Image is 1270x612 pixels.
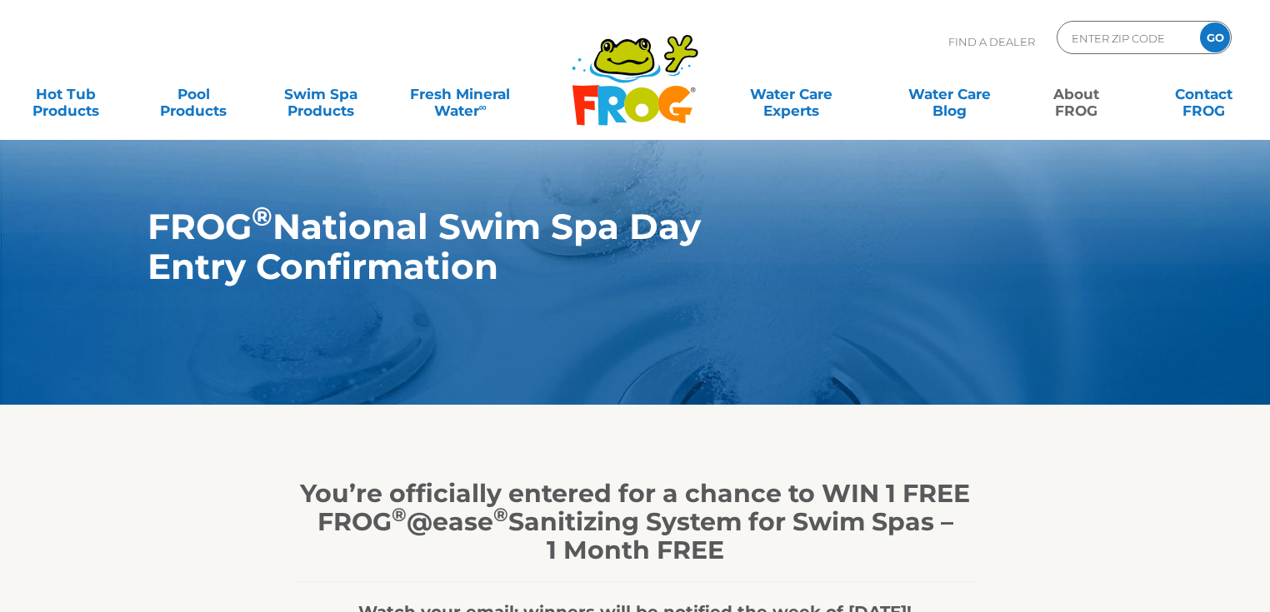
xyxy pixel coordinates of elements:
[948,21,1035,62] p: Find A Dealer
[900,77,999,111] a: Water CareBlog
[144,77,243,111] a: PoolProducts
[293,480,977,565] h1: You’re officially entered for a chance to WIN 1 FREE FROG @ease Sanitizing System for Swim Spas –...
[711,77,872,111] a: Water CareExperts
[17,77,116,111] a: Hot TubProducts
[493,503,508,526] sup: ®
[479,101,487,113] sup: ∞
[271,77,370,111] a: Swim SpaProducts
[252,201,272,232] sup: ®
[1027,77,1127,111] a: AboutFROG
[1154,77,1253,111] a: ContactFROG
[398,77,522,111] a: Fresh MineralWater∞
[392,503,407,526] sup: ®
[1070,26,1182,50] input: Zip Code Form
[147,206,1045,286] h1: FROG National Swim Spa Day Entry Confirmation
[1200,22,1230,52] input: GO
